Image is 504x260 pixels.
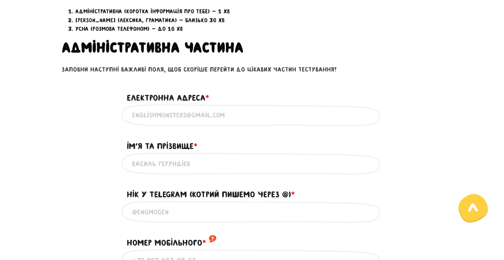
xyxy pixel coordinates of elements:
input: englishmonsters@gmail.com [132,108,372,123]
li: [PERSON_NAME] (лексика, граматика) — близько 30 хв [75,16,442,25]
label: Iм'я та прізвище [127,140,197,153]
label: Електронна адреса [127,91,209,104]
input: Василь Герундієв [132,156,372,171]
input: @engmogen [132,204,372,220]
p: Заповни наступні важливі поля, щоб скоріше перейти до цікавих частин тестування! [62,64,442,75]
label: Номер мобільного [127,236,216,249]
li: Усна (розмова телефоном) — до 10 хв [75,25,442,34]
li: Адміністративна (коротка інформація про тебе) — 1 хв [75,7,442,16]
sup: ? [209,233,216,244]
h2: Адміністративна частина [62,39,442,56]
label: Нік у Telegram (котрий пишемо через @) [127,188,295,201]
